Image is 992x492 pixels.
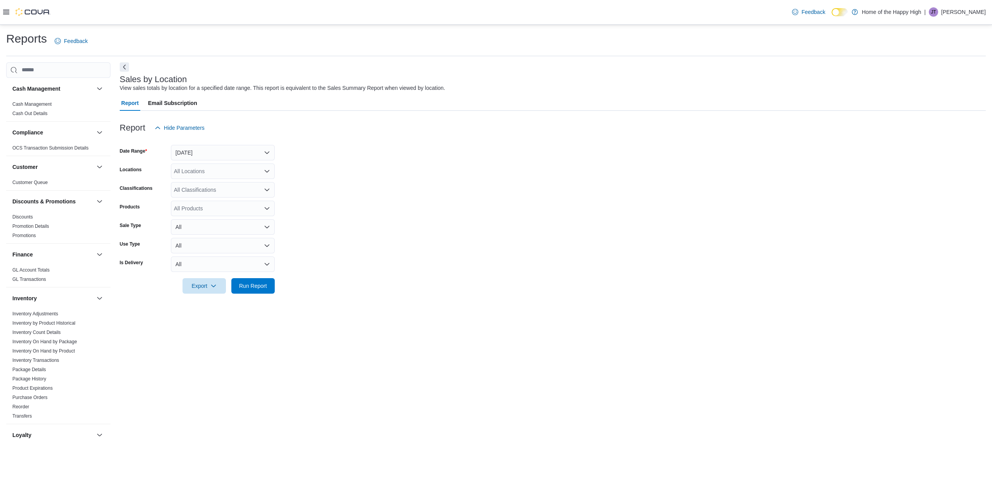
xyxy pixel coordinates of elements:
a: GL Account Totals [12,267,50,273]
div: Finance [6,265,110,287]
button: Hide Parameters [152,120,208,136]
button: Inventory [95,294,104,303]
button: Open list of options [264,168,270,174]
button: Compliance [95,128,104,137]
button: All [171,219,275,235]
h3: Loyalty [12,431,31,439]
button: Inventory [12,294,93,302]
h1: Reports [6,31,47,46]
span: Inventory Transactions [12,357,59,363]
h3: Discounts & Promotions [12,198,76,205]
button: Discounts & Promotions [95,197,104,206]
button: Loyalty [95,430,104,440]
span: Product Expirations [12,385,53,391]
a: Package History [12,376,46,382]
button: Customer [12,163,93,171]
input: Dark Mode [832,8,848,16]
a: Reorder [12,404,29,409]
button: Open list of options [264,205,270,212]
label: Locations [120,167,142,173]
p: Home of the Happy High [862,7,921,17]
span: Inventory On Hand by Package [12,339,77,345]
span: Email Subscription [148,95,197,111]
span: Package Details [12,366,46,373]
span: GL Transactions [12,276,46,282]
div: Cash Management [6,100,110,121]
span: Feedback [64,37,88,45]
p: | [924,7,926,17]
label: Use Type [120,241,140,247]
h3: Sales by Location [120,75,187,84]
button: Next [120,62,129,72]
span: Run Report [239,282,267,290]
a: Inventory On Hand by Product [12,348,75,354]
h3: Finance [12,251,33,258]
button: All [171,256,275,272]
a: Inventory by Product Historical [12,320,76,326]
a: Inventory On Hand by Package [12,339,77,344]
a: Promotion Details [12,224,49,229]
a: Feedback [52,33,91,49]
a: GL Transactions [12,277,46,282]
a: Cash Management [12,101,52,107]
button: Open list of options [264,187,270,193]
div: Joshua Tanner [929,7,938,17]
a: Inventory Adjustments [12,311,58,317]
a: Purchase Orders [12,395,48,400]
span: Export [187,278,221,294]
h3: Customer [12,163,38,171]
span: JT [931,7,936,17]
label: Sale Type [120,222,141,229]
div: Compliance [6,143,110,156]
button: Discounts & Promotions [12,198,93,205]
label: Is Delivery [120,260,143,266]
img: Cova [15,8,50,16]
button: Run Report [231,278,275,294]
button: Finance [12,251,93,258]
span: Purchase Orders [12,394,48,401]
span: Report [121,95,139,111]
a: Package Details [12,367,46,372]
span: Inventory Count Details [12,329,61,335]
span: Promotions [12,232,36,239]
h3: Compliance [12,129,43,136]
label: Date Range [120,148,147,154]
label: Products [120,204,140,210]
button: All [171,238,275,253]
a: Inventory Count Details [12,330,61,335]
span: Feedback [801,8,825,16]
label: Classifications [120,185,153,191]
a: Product Expirations [12,385,53,391]
button: Compliance [12,129,93,136]
span: Promotion Details [12,223,49,229]
button: Customer [95,162,104,172]
span: Cash Out Details [12,110,48,117]
a: Discounts [12,214,33,220]
button: Export [183,278,226,294]
button: Finance [95,250,104,259]
a: Feedback [789,4,828,20]
button: Cash Management [12,85,93,93]
a: Inventory Transactions [12,358,59,363]
p: [PERSON_NAME] [941,7,986,17]
button: Loyalty [12,431,93,439]
h3: Inventory [12,294,37,302]
a: OCS Transaction Submission Details [12,145,89,151]
h3: Cash Management [12,85,60,93]
button: [DATE] [171,145,275,160]
a: Promotions [12,233,36,238]
span: Cash Management [12,101,52,107]
span: Transfers [12,413,32,419]
a: Cash Out Details [12,111,48,116]
span: Customer Queue [12,179,48,186]
a: Customer Queue [12,180,48,185]
span: Hide Parameters [164,124,205,132]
